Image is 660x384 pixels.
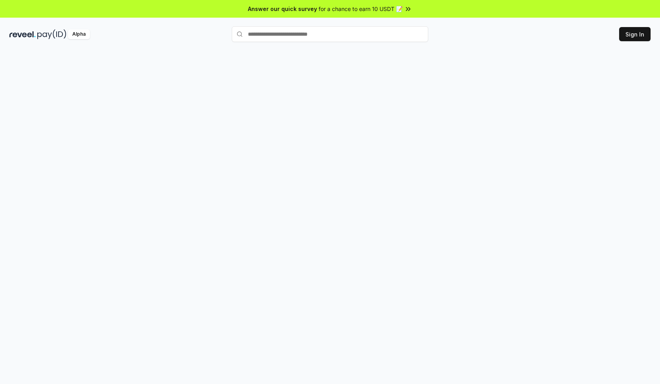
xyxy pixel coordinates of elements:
[37,29,66,39] img: pay_id
[248,5,317,13] span: Answer our quick survey
[68,29,90,39] div: Alpha
[9,29,36,39] img: reveel_dark
[619,27,651,41] button: Sign In
[319,5,403,13] span: for a chance to earn 10 USDT 📝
